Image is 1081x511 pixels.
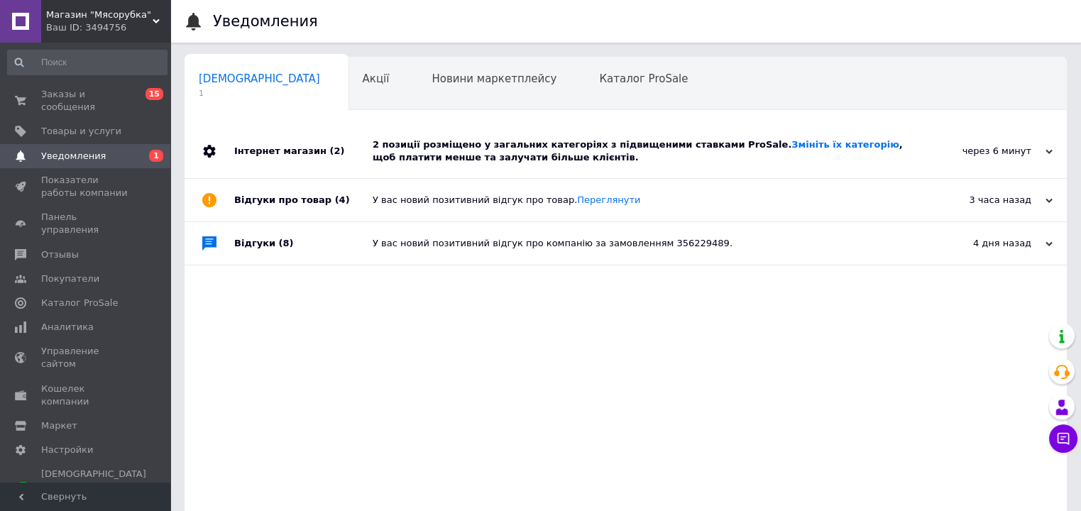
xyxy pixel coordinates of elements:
span: (4) [335,194,350,205]
span: Уведомления [41,150,106,163]
span: 1 [199,88,320,99]
span: Покупатели [41,273,99,285]
input: Поиск [7,50,168,75]
button: Чат с покупателем [1049,424,1077,453]
div: 3 часа назад [911,194,1053,207]
div: Інтернет магазин [234,124,373,178]
span: Настройки [41,444,93,456]
div: У вас новий позитивний відгук про компанію за замовленням 356229489. [373,237,911,250]
div: через 6 минут [911,145,1053,158]
span: Магазин "Мясорубка" [46,9,153,21]
span: Заказы и сообщения [41,88,131,114]
span: (8) [279,238,294,248]
span: Товары и услуги [41,125,121,138]
span: Аналитика [41,321,94,334]
span: Показатели работы компании [41,174,131,199]
span: Маркет [41,419,77,432]
div: Відгуки [234,222,373,265]
div: Ваш ID: 3494756 [46,21,170,34]
div: У вас новий позитивний відгук про товар. [373,194,911,207]
span: Каталог ProSale [41,297,118,309]
span: Кошелек компании [41,383,131,408]
span: Панель управления [41,211,131,236]
span: Акції [363,72,390,85]
span: 15 [146,88,163,100]
span: Отзывы [41,248,79,261]
span: 1 [149,150,163,162]
a: Переглянути [577,194,640,205]
span: Управление сайтом [41,345,131,370]
span: [DEMOGRAPHIC_DATA] и счета [41,468,146,507]
a: Змініть їх категорію [791,139,899,150]
div: 2 позиції розміщено у загальних категоріях з підвищеними ставками ProSale. , щоб платити менше та... [373,138,911,164]
div: Відгуки про товар [234,179,373,221]
span: Новини маркетплейсу [432,72,556,85]
h1: Уведомления [213,13,318,30]
div: 4 дня назад [911,237,1053,250]
span: (2) [329,145,344,156]
span: Каталог ProSale [599,72,688,85]
span: [DEMOGRAPHIC_DATA] [199,72,320,85]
